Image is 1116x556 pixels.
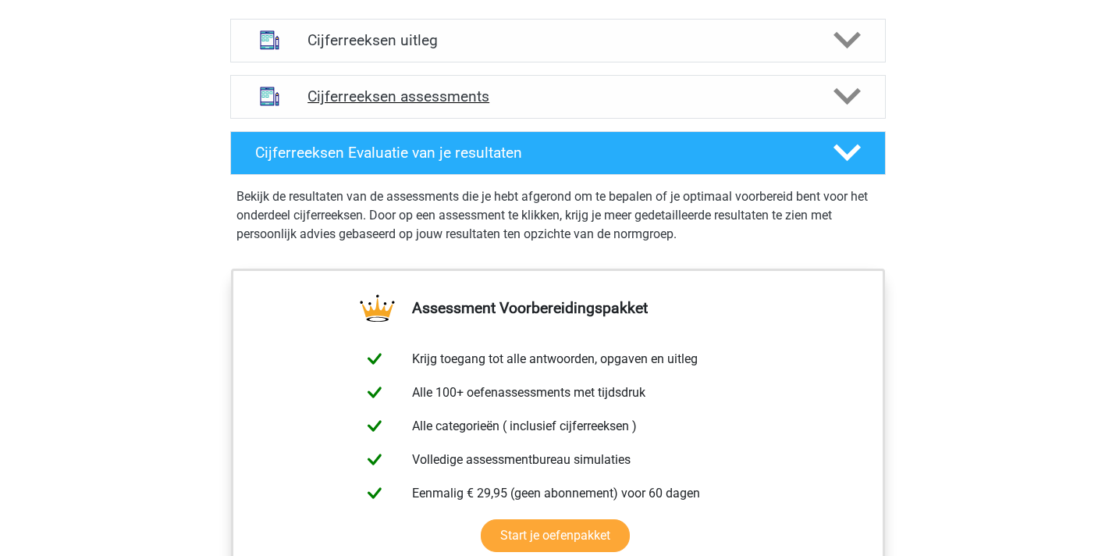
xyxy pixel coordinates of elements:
img: cijferreeksen uitleg [250,20,290,60]
p: Bekijk de resultaten van de assessments die je hebt afgerond om te bepalen of je optimaal voorber... [236,187,880,244]
a: Cijferreeksen Evaluatie van je resultaten [224,131,892,175]
h4: Cijferreeksen assessments [307,87,809,105]
h4: Cijferreeksen uitleg [307,31,809,49]
a: uitleg Cijferreeksen uitleg [224,19,892,62]
h4: Cijferreeksen Evaluatie van je resultaten [255,144,809,162]
img: cijferreeksen assessments [250,77,290,116]
a: Start je oefenpakket [481,519,630,552]
a: assessments Cijferreeksen assessments [224,75,892,119]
